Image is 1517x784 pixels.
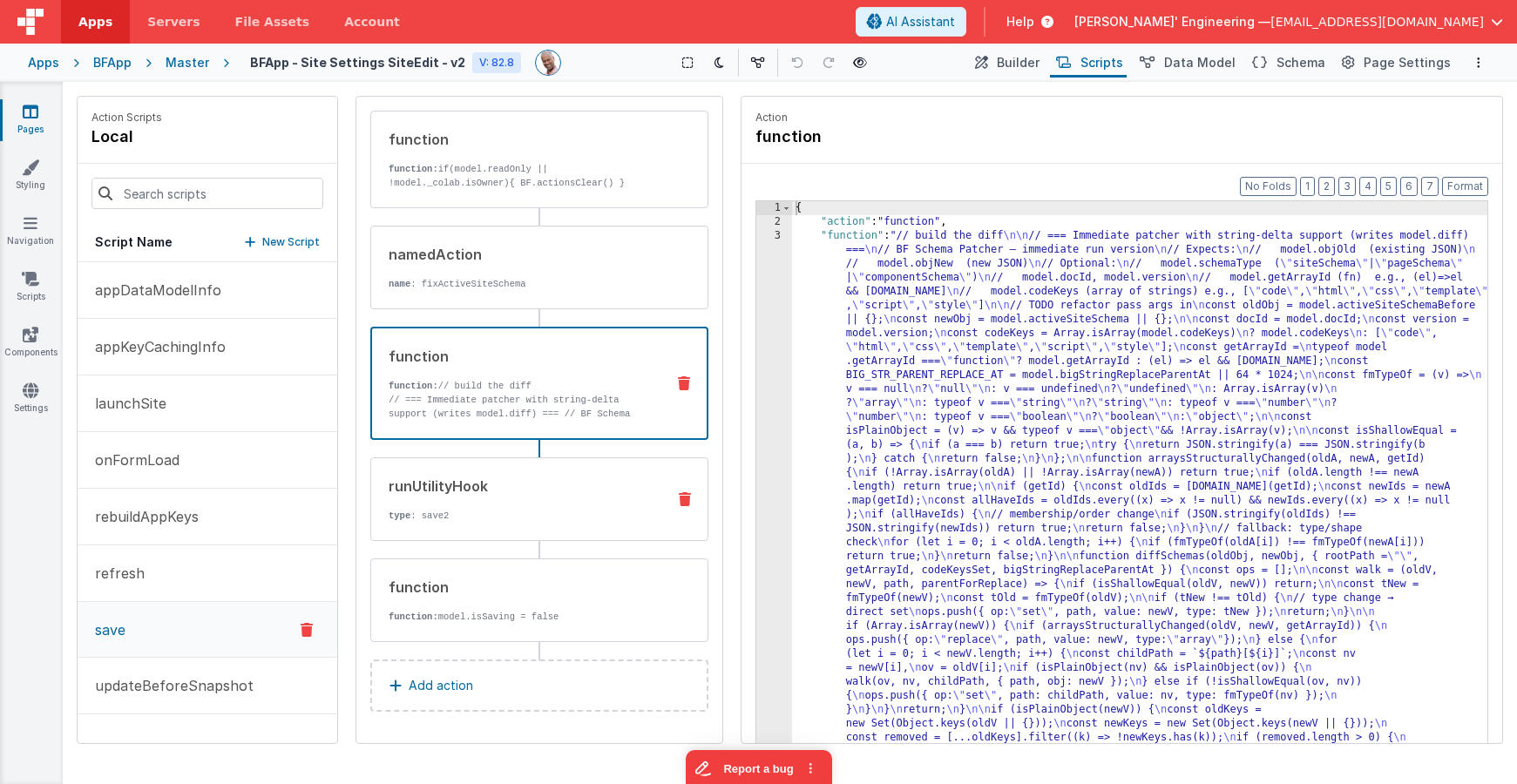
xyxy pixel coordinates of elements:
[389,277,652,291] p: : fixActiveSiteSchema
[1400,177,1418,196] button: 6
[78,489,337,545] button: rebuildAppKeys
[389,129,652,150] div: function
[85,619,125,640] p: save
[85,449,179,470] p: onFormLoad
[389,381,438,391] strong: function:
[1336,48,1454,78] button: Page Settings
[1300,177,1315,196] button: 1
[389,610,652,624] p: model.isSaving = false
[78,13,112,30] span: Apps
[1246,48,1329,78] button: Schema
[756,201,792,215] div: 1
[1164,54,1236,71] span: Data Model
[235,13,310,30] span: File Assets
[85,336,226,357] p: appKeyCachingInfo
[1134,48,1239,78] button: Data Model
[250,56,465,69] h4: BFApp - Site Settings SiteEdit - v2
[370,659,708,712] button: Add action
[78,545,337,602] button: refresh
[1074,13,1503,30] button: [PERSON_NAME]' Engineering — [EMAIL_ADDRESS][DOMAIN_NAME]
[1074,13,1270,30] span: [PERSON_NAME]' Engineering —
[389,164,438,174] strong: function:
[389,162,652,190] p: if(model.readOnly || !model._colab.isOwner){ BF.actionsClear() }
[1380,177,1397,196] button: 5
[85,280,221,301] p: appDataModelInfo
[856,7,966,37] button: AI Assistant
[78,602,337,658] button: save
[1364,54,1451,71] span: Page Settings
[472,52,521,73] div: V: 82.8
[1359,177,1377,196] button: 4
[1080,54,1123,71] span: Scripts
[389,244,652,265] div: namedAction
[389,379,651,393] p: // build the diff
[389,393,651,546] p: // === Immediate patcher with string-delta support (writes model.diff) === // BF Schema Patcher —...
[1318,177,1335,196] button: 2
[886,13,955,30] span: AI Assistant
[1050,48,1127,78] button: Scripts
[85,506,199,527] p: rebuildAppKeys
[95,233,173,251] h5: Script Name
[1277,54,1325,71] span: Schema
[262,233,320,251] p: New Script
[85,393,166,414] p: launchSite
[536,51,560,75] img: 11ac31fe5dc3d0eff3fbbbf7b26fa6e1
[969,48,1043,78] button: Builder
[389,509,652,523] p: : save2
[78,658,337,714] button: updateBeforeSnapshot
[28,54,59,71] div: Apps
[389,476,652,497] div: runUtilityHook
[78,262,337,319] button: appDataModelInfo
[1270,13,1484,30] span: [EMAIL_ADDRESS][DOMAIN_NAME]
[389,577,652,598] div: function
[166,54,209,71] div: Master
[78,432,337,489] button: onFormLoad
[85,563,145,584] p: refresh
[1240,177,1297,196] button: No Folds
[1421,177,1439,196] button: 7
[1468,52,1489,73] button: Options
[389,510,410,521] strong: type
[997,54,1040,71] span: Builder
[78,319,337,375] button: appKeyCachingInfo
[78,375,337,432] button: launchSite
[755,125,1017,149] h4: function
[93,54,132,71] div: BFApp
[755,111,1488,125] p: Action
[91,111,162,125] p: Action Scripts
[756,215,792,229] div: 2
[389,612,438,622] strong: function:
[389,279,410,289] strong: name
[1442,177,1488,196] button: Format
[91,178,323,209] input: Search scripts
[85,675,254,696] p: updateBeforeSnapshot
[91,125,162,149] h4: local
[409,675,473,696] p: Add action
[147,13,200,30] span: Servers
[1338,177,1356,196] button: 3
[389,346,651,367] div: function
[245,233,320,251] button: New Script
[1006,13,1034,30] span: Help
